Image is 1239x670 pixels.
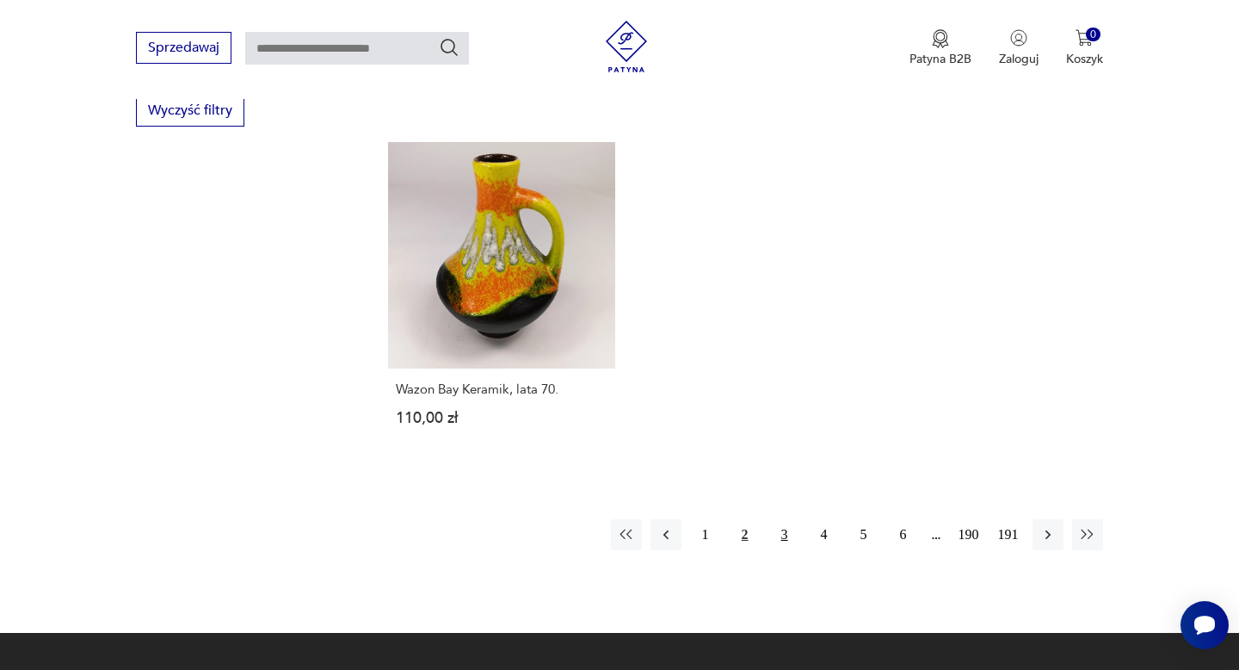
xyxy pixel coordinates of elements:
[999,51,1039,67] p: Zaloguj
[396,411,607,425] p: 110,00 zł
[953,519,984,550] button: 190
[439,37,459,58] button: Szukaj
[136,95,244,127] button: Wyczyść filtry
[993,519,1024,550] button: 191
[848,519,879,550] button: 5
[388,142,614,459] a: Wazon Bay Keramik, lata 70.Wazon Bay Keramik, lata 70.110,00 zł
[136,32,231,64] button: Sprzedawaj
[1066,51,1103,67] p: Koszyk
[1066,29,1103,67] button: 0Koszyk
[1086,28,1100,42] div: 0
[396,382,607,397] h3: Wazon Bay Keramik, lata 70.
[909,29,971,67] button: Patyna B2B
[601,21,652,72] img: Patyna - sklep z meblami i dekoracjami vintage
[1180,601,1229,649] iframe: Smartsupp widget button
[730,519,761,550] button: 2
[932,29,949,48] img: Ikona medalu
[809,519,840,550] button: 4
[1010,29,1027,47] img: Ikonka użytkownika
[769,519,800,550] button: 3
[690,519,721,550] button: 1
[888,519,919,550] button: 6
[999,29,1039,67] button: Zaloguj
[1076,29,1093,47] img: Ikona koszyka
[909,51,971,67] p: Patyna B2B
[136,43,231,55] a: Sprzedawaj
[909,29,971,67] a: Ikona medaluPatyna B2B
